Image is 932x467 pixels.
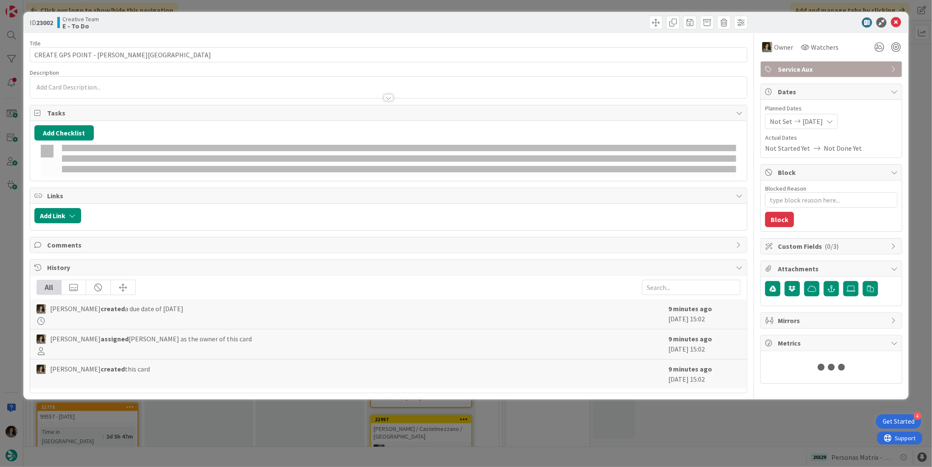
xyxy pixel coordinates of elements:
[642,280,741,295] input: Search...
[47,191,732,201] span: Links
[876,414,921,429] div: Open Get Started checklist, remaining modules: 4
[770,116,792,127] span: Not Set
[778,167,887,177] span: Block
[778,64,887,74] span: Service Aux
[778,241,887,251] span: Custom Fields
[824,143,862,153] span: Not Done Yet
[37,280,62,295] div: All
[36,18,53,27] b: 23002
[47,108,732,118] span: Tasks
[62,23,99,29] b: E - To Do
[778,264,887,274] span: Attachments
[668,364,741,384] div: [DATE] 15:02
[34,208,81,223] button: Add Link
[34,125,94,141] button: Add Checklist
[47,240,732,250] span: Comments
[30,17,53,28] span: ID
[668,365,712,373] b: 9 minutes ago
[37,304,46,314] img: MS
[668,335,712,343] b: 9 minutes ago
[50,364,150,374] span: [PERSON_NAME] this card
[765,185,806,192] label: Blocked Reason
[30,47,747,62] input: type card name here...
[778,338,887,348] span: Metrics
[101,304,125,313] b: created
[765,133,898,142] span: Actual Dates
[37,365,46,374] img: MS
[774,42,793,52] span: Owner
[914,412,921,420] div: 4
[62,16,99,23] span: Creative Team
[811,42,839,52] span: Watchers
[50,334,252,344] span: [PERSON_NAME] [PERSON_NAME] as the owner of this card
[765,212,794,227] button: Block
[668,304,741,325] div: [DATE] 15:02
[668,334,741,355] div: [DATE] 15:02
[50,304,183,314] span: [PERSON_NAME] a due date of [DATE]
[762,42,772,52] img: MS
[101,365,125,373] b: created
[101,335,129,343] b: assigned
[765,143,810,153] span: Not Started Yet
[18,1,39,11] span: Support
[47,262,732,273] span: History
[668,304,712,313] b: 9 minutes ago
[30,39,41,47] label: Title
[30,69,59,76] span: Description
[778,315,887,326] span: Mirrors
[765,104,898,113] span: Planned Dates
[883,417,915,426] div: Get Started
[778,87,887,97] span: Dates
[802,116,823,127] span: [DATE]
[37,335,46,344] img: MS
[825,242,839,250] span: ( 0/3 )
